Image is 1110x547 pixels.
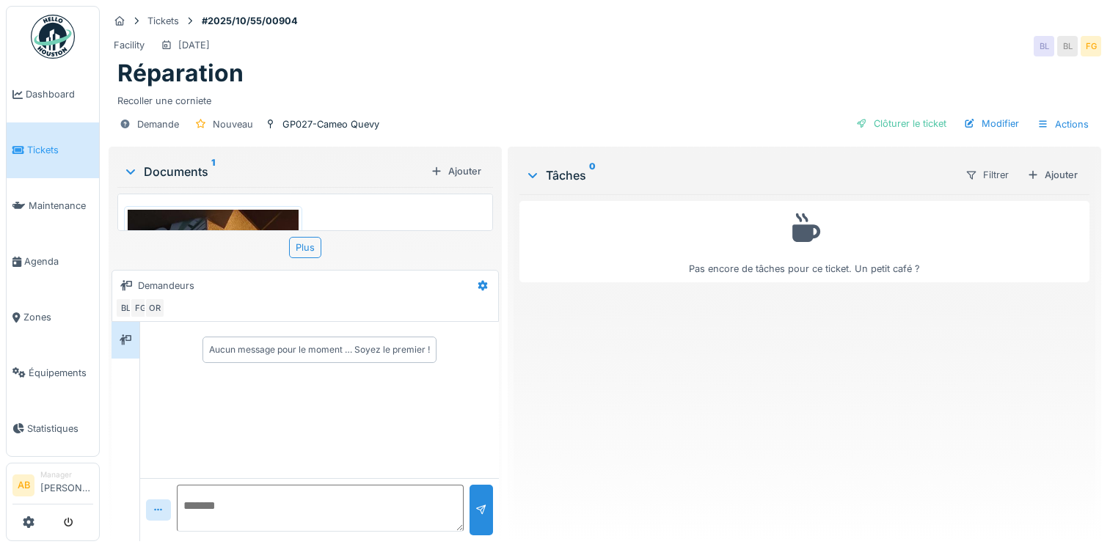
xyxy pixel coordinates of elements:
span: Agenda [24,254,93,268]
div: Modifier [958,114,1025,133]
span: Tickets [27,143,93,157]
div: Tickets [147,14,179,28]
div: Actions [1031,114,1095,135]
a: Dashboard [7,67,99,122]
a: Statistiques [7,400,99,456]
sup: 0 [589,166,596,184]
img: Badge_color-CXgf-gQk.svg [31,15,75,59]
div: Aucun message pour le moment … Soyez le premier ! [209,343,430,356]
div: Ajouter [425,161,487,181]
strong: #2025/10/55/00904 [196,14,304,28]
a: Agenda [7,234,99,290]
li: [PERSON_NAME] [40,469,93,501]
li: AB [12,474,34,496]
span: Maintenance [29,199,93,213]
div: Facility [114,38,145,52]
div: Tâches [525,166,953,184]
img: 9bnuw14mq2k4ew4atwpgaux4ja9o [128,210,299,438]
div: Demandeurs [138,279,194,293]
div: BL [1057,36,1078,56]
div: Plus [289,237,321,258]
span: Zones [23,310,93,324]
div: Manager [40,469,93,480]
div: Nouveau [213,117,253,131]
div: [DATE] [178,38,210,52]
div: Filtrer [959,164,1015,186]
div: Pas encore de tâches pour ce ticket. Un petit café ? [529,208,1080,276]
span: Dashboard [26,87,93,101]
div: FG [1081,36,1101,56]
div: Recoller une corniete [117,88,1092,108]
a: Maintenance [7,178,99,234]
div: Ajouter [1021,165,1084,185]
a: Zones [7,290,99,345]
div: OR [145,298,165,318]
a: Équipements [7,345,99,400]
span: Équipements [29,366,93,380]
div: BL [115,298,136,318]
div: GP027-Cameo Quevy [282,117,379,131]
sup: 1 [211,163,215,180]
div: BL [1034,36,1054,56]
a: Tickets [7,122,99,178]
span: Statistiques [27,422,93,436]
div: Demande [137,117,179,131]
div: Documents [123,163,425,180]
div: FG [130,298,150,318]
div: Clôturer le ticket [850,114,952,133]
h1: Réparation [117,59,244,87]
a: AB Manager[PERSON_NAME] [12,469,93,504]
